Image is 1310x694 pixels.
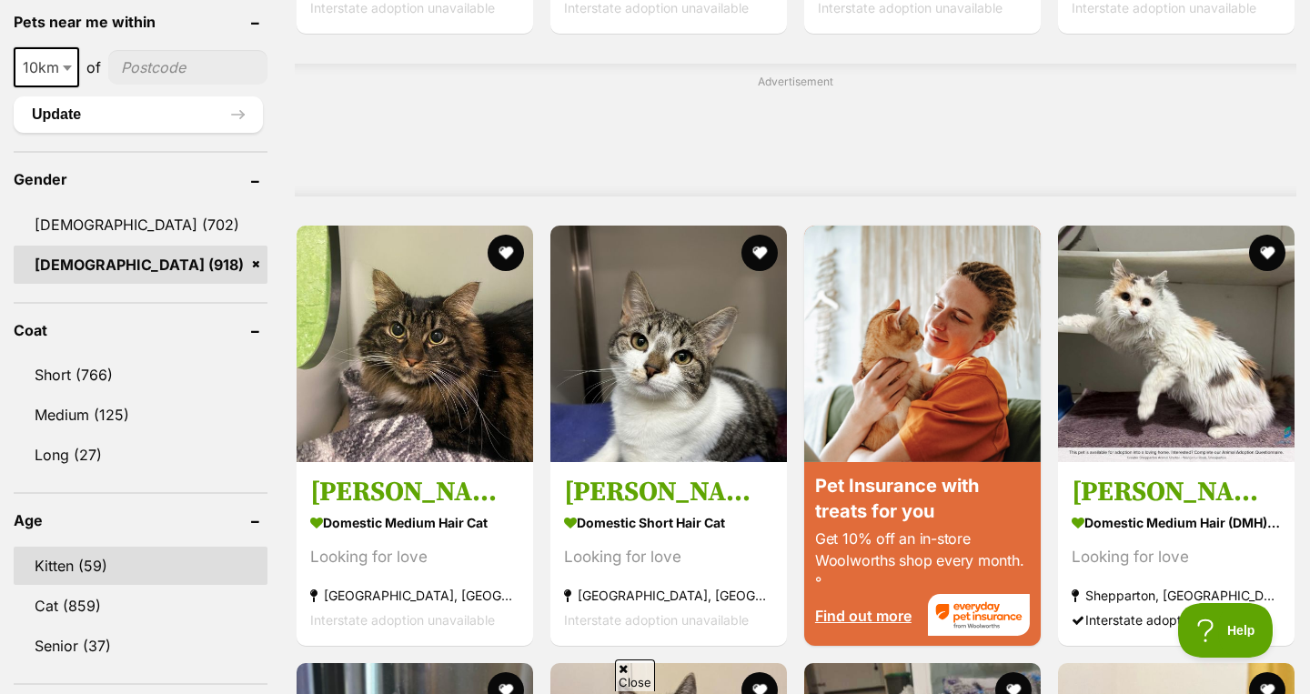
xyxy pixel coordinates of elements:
a: [DEMOGRAPHIC_DATA] (918) [14,246,267,284]
header: Age [14,512,267,528]
span: Interstate adoption unavailable [310,612,495,628]
a: Cat (859) [14,587,267,625]
button: Update [14,96,263,133]
a: Kitten (59) [14,547,267,585]
strong: Shepparton, [GEOGRAPHIC_DATA] [1072,583,1281,608]
a: Senior (37) [14,627,267,665]
div: Interstate adoption [1072,608,1281,632]
h3: [PERSON_NAME] [310,475,519,509]
a: Long (27) [14,436,267,474]
header: Pets near me within [14,14,267,30]
a: [PERSON_NAME] Domestic Short Hair Cat Looking for love [GEOGRAPHIC_DATA], [GEOGRAPHIC_DATA] Inter... [550,461,787,646]
button: favourite [1249,235,1285,271]
header: Gender [14,171,267,187]
a: [DEMOGRAPHIC_DATA] (702) [14,206,267,244]
div: Looking for love [1072,545,1281,569]
strong: [GEOGRAPHIC_DATA], [GEOGRAPHIC_DATA] [310,583,519,608]
h3: [PERSON_NAME] [1072,475,1281,509]
img: Alice - Domestic Short Hair Cat [550,226,787,462]
img: Bowie - Domestic Medium Hair Cat [297,226,533,462]
span: Interstate adoption unavailable [564,1,749,16]
span: Interstate adoption unavailable [818,1,1003,16]
input: postcode [108,50,267,85]
span: Close [615,659,655,691]
div: Advertisement [295,64,1296,196]
a: Short (766) [14,356,267,394]
strong: Domestic Short Hair Cat [564,509,773,536]
div: Looking for love [310,545,519,569]
button: favourite [488,235,524,271]
strong: Domestic Medium Hair (DMH) Cat [1072,509,1281,536]
img: Lucy - Domestic Medium Hair (DMH) Cat [1058,226,1295,462]
a: [PERSON_NAME] Domestic Medium Hair Cat Looking for love [GEOGRAPHIC_DATA], [GEOGRAPHIC_DATA] Inte... [297,461,533,646]
a: [PERSON_NAME] Domestic Medium Hair (DMH) Cat Looking for love Shepparton, [GEOGRAPHIC_DATA] Inter... [1058,461,1295,646]
span: 10km [15,55,77,80]
span: 10km [14,47,79,87]
iframe: Help Scout Beacon - Open [1178,603,1274,658]
header: Coat [14,322,267,338]
span: Interstate adoption unavailable [564,612,749,628]
span: Interstate adoption unavailable [1072,1,1256,16]
h3: [PERSON_NAME] [564,475,773,509]
div: Looking for love [564,545,773,569]
a: Medium (125) [14,396,267,434]
button: favourite [741,235,778,271]
strong: [GEOGRAPHIC_DATA], [GEOGRAPHIC_DATA] [564,583,773,608]
span: of [86,56,101,78]
strong: Domestic Medium Hair Cat [310,509,519,536]
span: Interstate adoption unavailable [310,1,495,16]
